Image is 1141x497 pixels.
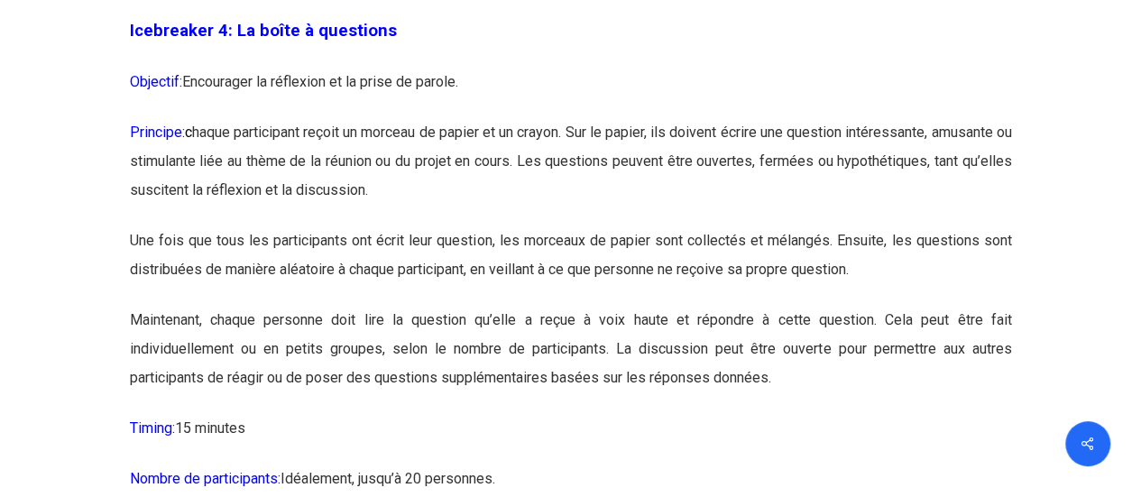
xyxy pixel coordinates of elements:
[130,118,1012,226] p: haque participant reçoit un morceau de papier et un crayon. Sur le papier, ils doivent écrire une...
[130,419,175,437] span: Timing:
[130,68,1012,118] p: Encourager la réflexion et la prise de parole.
[130,21,397,41] span: Icebreaker 4: La boîte à questions
[130,470,281,487] span: Nombre de participants:
[130,414,1012,465] p: 15 minutes
[130,306,1012,414] p: Maintenant, chaque personne doit lire la question qu’elle a reçue à voix haute et répondre à cett...
[130,124,192,141] span: Principe:
[130,73,182,90] span: Objectif:
[130,226,1012,306] p: Une fois que tous les participants ont écrit leur question, les morceaux de papier sont collectés...
[185,124,192,141] span: c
